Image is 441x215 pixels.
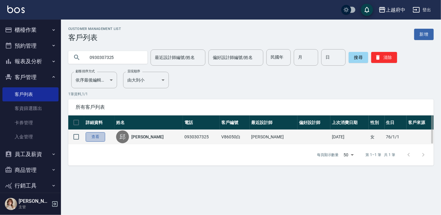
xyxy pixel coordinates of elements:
div: 依序最後編輯時間 [71,72,117,88]
div: 上越府中 [386,6,405,14]
a: 客戶列表 [2,87,59,101]
th: 最近設計師 [250,115,297,130]
button: 員工及薪資 [2,146,59,162]
button: 搜尋 [349,52,368,63]
th: 姓名 [115,115,183,130]
a: 客資篩選匯出 [2,101,59,115]
div: 邱 [116,130,129,143]
a: 卡券管理 [2,116,59,130]
td: [DATE] [330,130,369,144]
button: 報表及分析 [2,53,59,69]
h2: Customer Management List [68,27,121,31]
th: 生日 [385,115,407,130]
button: 清除 [371,52,397,63]
p: 第 1–1 筆 共 1 筆 [366,152,395,158]
th: 詳細資料 [84,115,115,130]
label: 顧客排序方式 [76,69,95,74]
p: 1 筆資料, 1 / 1 [68,91,434,97]
td: 女 [369,130,384,144]
label: 呈現順序 [127,69,140,74]
th: 電話 [183,115,220,130]
div: 50 [341,147,356,163]
a: 查看 [86,132,105,142]
input: 搜尋關鍵字 [85,49,143,66]
a: 新增 [414,29,434,40]
a: 入金管理 [2,130,59,144]
button: 登出 [410,4,434,16]
div: 由大到小 [123,72,169,88]
button: save [361,4,373,16]
button: 上越府中 [376,4,408,16]
th: 性別 [369,115,384,130]
td: 76/1/1 [385,130,407,144]
img: Person [5,198,17,210]
button: 預約管理 [2,38,59,54]
img: Logo [7,5,25,13]
th: 偏好設計師 [297,115,330,130]
th: 上次消費日期 [330,115,369,130]
h3: 客戶列表 [68,33,121,42]
h5: [PERSON_NAME] [19,198,50,204]
p: 主管 [19,204,50,210]
button: 櫃檯作業 [2,22,59,38]
th: 客戶編號 [220,115,250,130]
button: 行銷工具 [2,178,59,194]
td: [PERSON_NAME] [250,130,297,144]
td: V86050白 [220,130,250,144]
button: 客戶管理 [2,69,59,85]
span: 所有客戶列表 [76,104,426,110]
a: [PERSON_NAME] [131,134,164,140]
p: 每頁顯示數量 [317,152,339,158]
button: 商品管理 [2,162,59,178]
th: 客戶來源 [407,115,434,130]
td: 0930307325 [183,130,220,144]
